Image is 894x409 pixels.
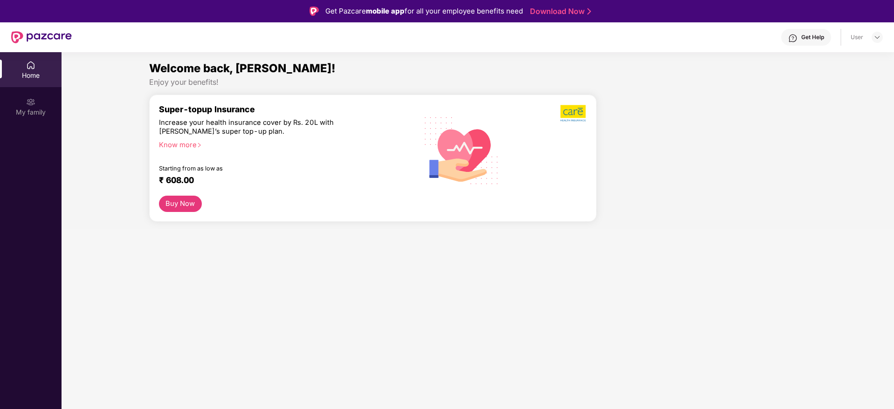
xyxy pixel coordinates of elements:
img: svg+xml;base64,PHN2ZyBpZD0iSG9tZSIgeG1sbnM9Imh0dHA6Ly93d3cudzMub3JnLzIwMDAvc3ZnIiB3aWR0aD0iMjAiIG... [26,61,35,70]
div: ₹ 608.00 [159,175,399,186]
button: Buy Now [159,196,202,212]
div: Increase your health insurance cover by Rs. 20L with [PERSON_NAME]’s super top-up plan. [159,118,368,136]
span: right [197,143,202,148]
img: Stroke [587,7,591,16]
img: svg+xml;base64,PHN2ZyB4bWxucz0iaHR0cDovL3d3dy53My5vcmcvMjAwMC9zdmciIHhtbG5zOnhsaW5rPSJodHRwOi8vd3... [417,105,506,195]
img: svg+xml;base64,PHN2ZyB3aWR0aD0iMjAiIGhlaWdodD0iMjAiIHZpZXdCb3g9IjAgMCAyMCAyMCIgZmlsbD0ibm9uZSIgeG... [26,97,35,107]
div: Know more [159,141,403,147]
img: b5dec4f62d2307b9de63beb79f102df3.png [560,104,587,122]
a: Download Now [530,7,588,16]
img: svg+xml;base64,PHN2ZyBpZD0iRHJvcGRvd24tMzJ4MzIiIHhtbG5zPSJodHRwOi8vd3d3LnczLm9yZy8yMDAwL3N2ZyIgd2... [873,34,881,41]
div: Starting from as low as [159,165,369,171]
img: Logo [309,7,319,16]
img: svg+xml;base64,PHN2ZyBpZD0iSGVscC0zMngzMiIgeG1sbnM9Imh0dHA6Ly93d3cudzMub3JnLzIwMDAvc3ZnIiB3aWR0aD... [788,34,798,43]
strong: mobile app [366,7,405,15]
div: Get Help [801,34,824,41]
div: Get Pazcare for all your employee benefits need [325,6,523,17]
div: Super-topup Insurance [159,104,409,114]
div: Enjoy your benefits! [149,77,807,87]
span: Welcome back, [PERSON_NAME]! [149,61,336,75]
div: User [851,34,863,41]
img: New Pazcare Logo [11,31,72,43]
